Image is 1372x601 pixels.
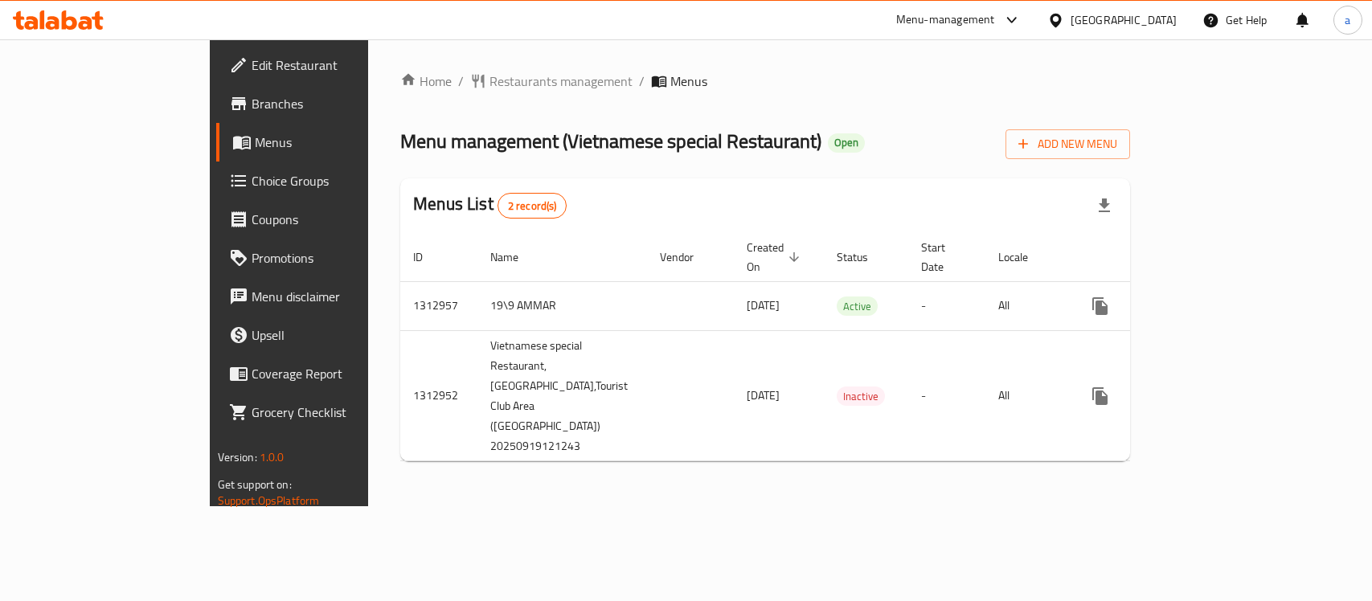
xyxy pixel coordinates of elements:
[498,193,567,219] div: Total records count
[400,330,477,461] td: 1312952
[216,123,439,161] a: Menus
[216,200,439,239] a: Coupons
[216,161,439,200] a: Choice Groups
[413,192,567,219] h2: Menus List
[218,490,320,511] a: Support.OpsPlatform
[400,72,1130,91] nav: breadcrumb
[908,281,985,330] td: -
[255,133,426,152] span: Menus
[252,287,426,306] span: Menu disclaimer
[477,330,647,461] td: Vietnamese special Restaurant, [GEOGRAPHIC_DATA],Tourist Club Area ([GEOGRAPHIC_DATA]) 2025091912...
[921,238,966,276] span: Start Date
[400,281,477,330] td: 1312957
[489,72,633,91] span: Restaurants management
[670,72,707,91] span: Menus
[252,94,426,113] span: Branches
[498,198,567,214] span: 2 record(s)
[1081,287,1120,325] button: more
[747,238,805,276] span: Created On
[490,247,539,267] span: Name
[252,403,426,422] span: Grocery Checklist
[998,247,1049,267] span: Locale
[1068,233,1248,282] th: Actions
[260,447,285,468] span: 1.0.0
[1085,186,1124,225] div: Export file
[477,281,647,330] td: 19\9 AMMAR
[837,247,889,267] span: Status
[1081,377,1120,415] button: more
[218,474,292,495] span: Get support on:
[837,297,878,316] span: Active
[216,239,439,277] a: Promotions
[252,325,426,345] span: Upsell
[252,55,426,75] span: Edit Restaurant
[252,171,426,190] span: Choice Groups
[896,10,995,30] div: Menu-management
[1120,287,1158,325] button: Change Status
[216,84,439,123] a: Branches
[216,277,439,316] a: Menu disclaimer
[1005,129,1130,159] button: Add New Menu
[985,330,1068,461] td: All
[747,295,780,316] span: [DATE]
[837,387,885,406] span: Inactive
[252,248,426,268] span: Promotions
[1120,377,1158,415] button: Change Status
[216,354,439,393] a: Coverage Report
[639,72,645,91] li: /
[470,72,633,91] a: Restaurants management
[1345,11,1350,29] span: a
[458,72,464,91] li: /
[828,136,865,149] span: Open
[413,247,444,267] span: ID
[660,247,715,267] span: Vendor
[1071,11,1177,29] div: [GEOGRAPHIC_DATA]
[252,364,426,383] span: Coverage Report
[216,46,439,84] a: Edit Restaurant
[400,123,821,159] span: Menu management ( Vietnamese special Restaurant )
[400,233,1248,462] table: enhanced table
[747,385,780,406] span: [DATE]
[216,393,439,431] a: Grocery Checklist
[216,316,439,354] a: Upsell
[1018,134,1117,154] span: Add New Menu
[218,447,257,468] span: Version:
[985,281,1068,330] td: All
[908,330,985,461] td: -
[252,210,426,229] span: Coupons
[828,133,865,153] div: Open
